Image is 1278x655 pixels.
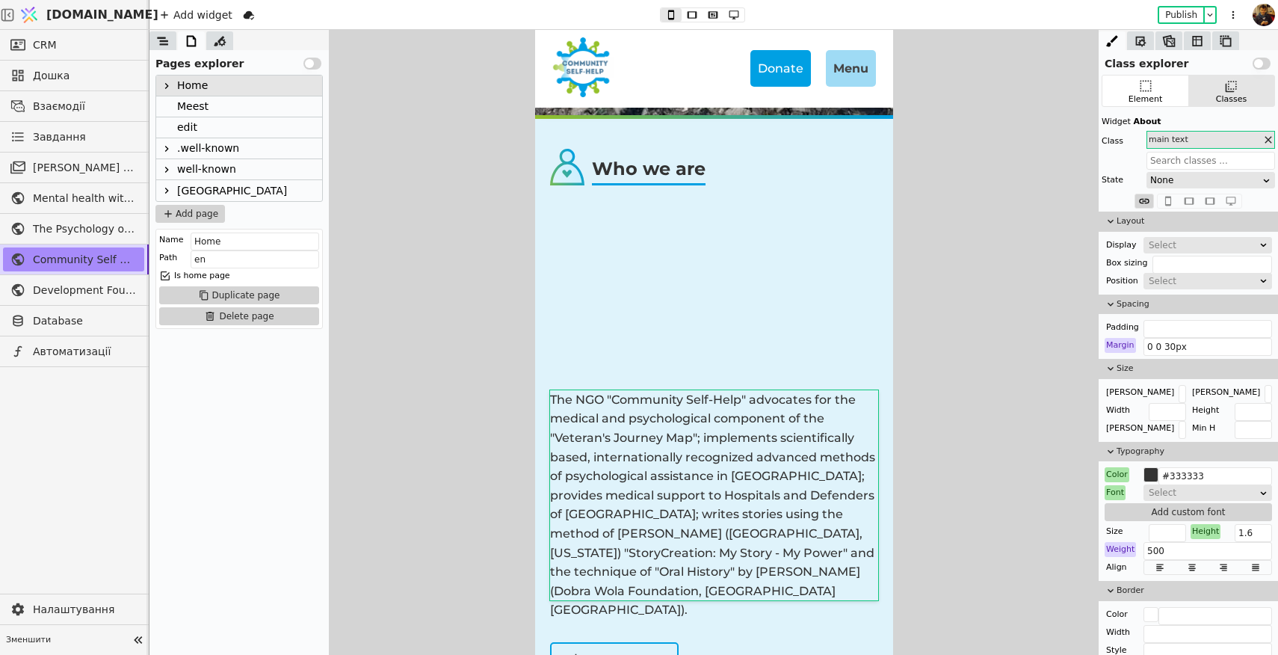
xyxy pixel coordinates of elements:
[177,96,209,117] div: Meest
[156,138,322,159] div: .well-known
[1216,93,1247,106] div: Classes
[1102,173,1123,188] div: State
[3,64,144,87] a: Дошка
[291,20,341,57] div: Menu
[3,186,144,210] a: Mental health without prejudice project
[1191,524,1220,539] div: Height
[3,247,144,271] a: Community Self Help
[1102,117,1131,126] span: Widget
[1146,152,1275,170] input: Search classes ...
[1131,117,1161,126] span: About
[18,1,40,29] img: Logo
[1105,625,1132,640] div: Width
[1105,485,1126,500] div: Font
[177,138,239,159] div: .well-known
[1105,607,1129,622] div: Color
[215,20,276,57] a: Donate
[6,634,128,647] span: Зменшити
[57,128,170,156] div: Who we are
[3,597,144,621] a: Налаштування
[1117,446,1272,458] span: Typography
[1117,215,1272,228] span: Layout
[155,205,225,223] button: Add page
[1105,467,1129,482] div: Color
[1105,385,1176,400] div: [PERSON_NAME]
[177,159,236,179] div: well-known
[15,119,49,156] img: 1648415192550-friends-icon.svg
[149,50,329,72] div: Pages explorer
[33,68,137,84] span: Дошка
[177,117,197,138] div: edit
[159,233,183,247] div: Name
[3,156,144,179] a: [PERSON_NAME] розсилки
[33,160,137,176] span: [PERSON_NAME] розсилки
[1105,421,1176,436] div: [PERSON_NAME]
[1105,238,1138,253] div: Display
[15,7,79,67] img: 1645367375117-communityselfhelp-logo-En-180.png
[3,125,144,149] a: Завдання
[46,6,158,24] span: [DOMAIN_NAME]
[15,360,343,590] p: The NGO "Community Self-Help" advocates for the medical and psychological component of the "Veter...
[177,76,208,96] div: Home
[1191,421,1217,436] div: Min H
[3,33,144,57] a: CRM
[1105,256,1149,271] div: Box sizing
[15,1,149,29] a: [DOMAIN_NAME]
[33,252,137,268] span: Community Self Help
[15,621,143,636] a: Learn more...
[3,94,144,118] a: Взаємодії
[1146,131,1275,149] div: main text
[1105,542,1136,557] div: Weight
[3,217,144,241] a: The Psychology of War
[159,286,319,304] button: Duplicate page
[1149,238,1257,253] div: Select
[159,307,319,325] button: Delete page
[3,278,144,302] a: Development Foundation
[1117,585,1272,597] span: Border
[1150,173,1262,188] div: None
[1159,7,1203,22] button: Publish
[155,6,237,24] div: Add widget
[33,283,137,298] span: Development Foundation
[1253,4,1275,26] img: 73cef4174f0444e6e86f60503224d004
[1105,320,1140,335] div: Padding
[33,37,57,53] span: CRM
[1105,338,1136,353] div: Margin
[33,191,137,206] span: Mental health without prejudice project
[1129,93,1163,106] div: Element
[159,250,177,265] div: Path
[1105,560,1129,575] div: Align
[1105,524,1125,539] div: Size
[177,180,287,201] div: [GEOGRAPHIC_DATA]
[33,221,137,237] span: The Psychology of War
[1105,503,1272,521] button: Add custom font
[1105,403,1132,418] div: Width
[33,602,137,618] span: Налаштування
[156,96,322,117] div: Meest
[156,159,322,180] div: well-known
[156,76,322,96] div: Home
[156,180,322,201] div: [GEOGRAPHIC_DATA]
[1102,131,1123,152] div: Class
[3,309,144,333] a: Database
[174,268,230,283] div: Is home page
[39,621,120,636] p: Learn more...
[1117,298,1272,311] span: Spacing
[33,129,86,145] span: Завдання
[1191,403,1220,418] div: Height
[3,339,144,363] a: Автоматизації
[33,99,137,114] span: Взаємодії
[1191,385,1262,400] div: [PERSON_NAME]
[1105,274,1140,289] div: Position
[1099,50,1278,72] div: Class explorer
[1149,485,1257,500] div: Select
[1149,274,1257,289] div: Select
[156,117,322,138] div: edit
[33,344,137,360] span: Автоматизації
[33,313,137,329] span: Database
[1117,363,1272,375] span: Size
